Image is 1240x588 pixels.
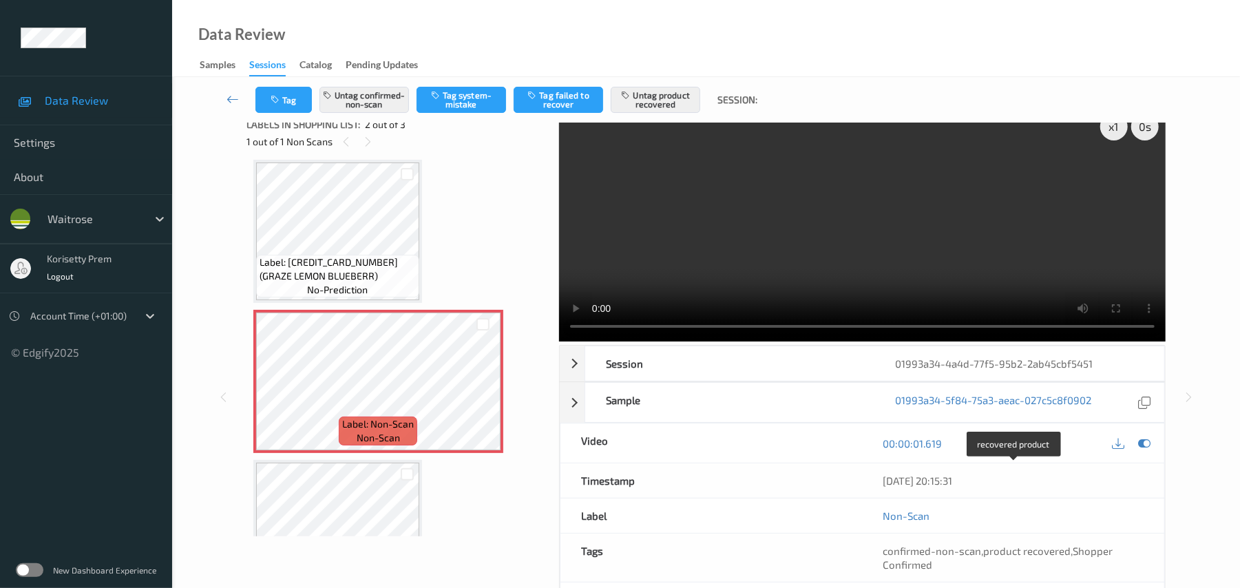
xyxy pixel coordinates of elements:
div: 01993a34-4a4d-77f5-95b2-2ab45cbf5451 [875,346,1165,381]
span: Label: [CREDIT_CARD_NUMBER] (GRAZE LEMON BLUEBERR) [260,255,416,283]
div: Pending Updates [346,58,418,75]
button: Untag confirmed-non-scan [319,87,409,113]
span: Session: [717,93,757,107]
span: confirmed-non-scan [883,545,982,557]
a: Sessions [249,56,300,76]
div: Sample [585,383,875,422]
span: Shopper Confirmed [883,545,1113,571]
div: [DATE] 20:15:31 [883,474,1144,487]
div: 0 s [1131,113,1159,140]
span: , , [883,545,1113,571]
div: 1 out of 1 Non Scans [246,133,549,150]
div: Label [560,498,862,533]
button: Tag system-mistake [417,87,506,113]
button: Tag failed to recover [514,87,603,113]
span: product recovered [984,545,1071,557]
span: non-scan [357,431,400,445]
span: Label: Non-Scan [342,417,414,431]
a: Pending Updates [346,56,432,75]
div: Tags [560,534,862,582]
span: Labels in shopping list: [246,118,360,132]
a: Catalog [300,56,346,75]
div: Session01993a34-4a4d-77f5-95b2-2ab45cbf5451 [560,346,1165,381]
div: Timestamp [560,463,862,498]
a: Non-Scan [883,509,930,523]
span: no-prediction [307,283,368,297]
button: Untag product recovered [611,87,700,113]
a: 01993a34-5f84-75a3-aeac-027c5c8f0902 [896,393,1092,412]
div: Sessions [249,58,286,76]
div: Catalog [300,58,332,75]
a: 00:00:01.619 [883,437,943,450]
a: Samples [200,56,249,75]
div: Session [585,346,875,381]
span: 2 out of 3 [365,118,406,132]
div: Sample01993a34-5f84-75a3-aeac-027c5c8f0902 [560,382,1165,423]
div: Samples [200,58,235,75]
button: Tag [255,87,312,113]
div: x 1 [1100,113,1128,140]
div: Video [560,423,862,463]
div: Data Review [198,28,285,41]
